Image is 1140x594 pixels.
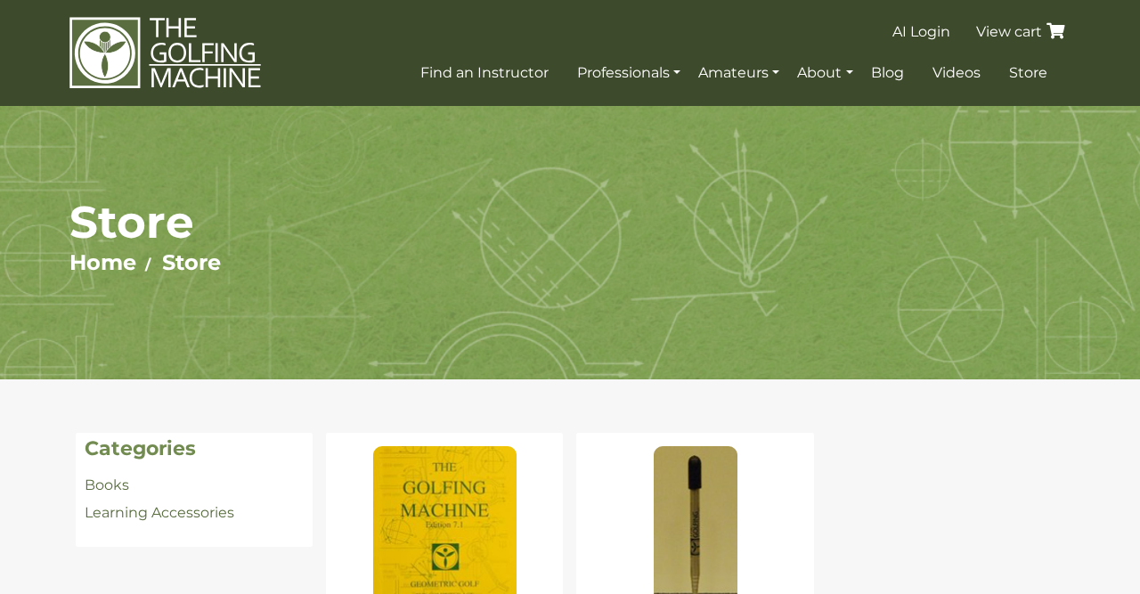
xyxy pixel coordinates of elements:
[928,57,985,89] a: Videos
[793,57,857,89] a: About
[694,57,784,89] a: Amateurs
[1005,57,1052,89] a: Store
[420,64,549,81] span: Find an Instructor
[69,16,261,90] img: The Golfing Machine
[974,23,1071,40] a: View cart
[85,437,304,460] h4: Categories
[867,57,908,89] a: Blog
[85,476,129,493] a: Books
[573,57,685,89] a: Professionals
[416,57,553,89] a: Find an Instructor
[932,64,981,81] span: Videos
[69,249,136,275] a: Home
[888,16,955,48] a: AI Login
[162,249,221,275] a: Store
[69,195,1071,249] h1: Store
[85,504,234,521] a: Learning Accessories
[892,23,950,40] span: AI Login
[1009,64,1047,81] span: Store
[871,64,904,81] span: Blog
